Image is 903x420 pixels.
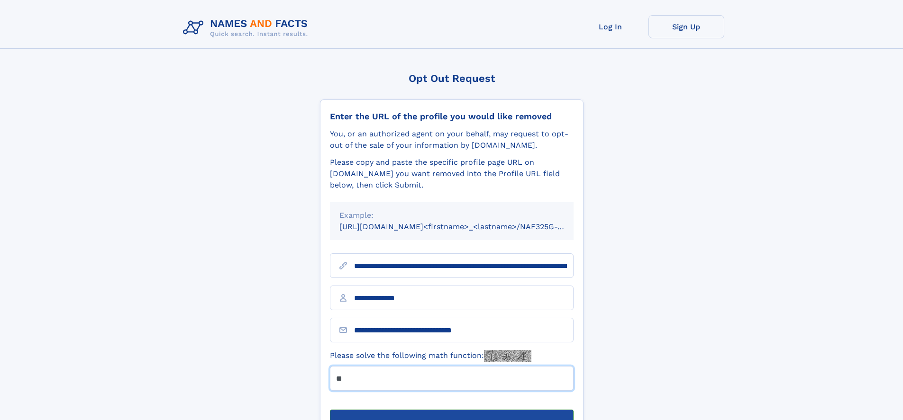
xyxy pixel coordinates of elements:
[339,210,564,221] div: Example:
[330,350,531,362] label: Please solve the following math function:
[330,157,574,191] div: Please copy and paste the specific profile page URL on [DOMAIN_NAME] you want removed into the Pr...
[648,15,724,38] a: Sign Up
[339,222,592,231] small: [URL][DOMAIN_NAME]<firstname>_<lastname>/NAF325G-xxxxxxxx
[179,15,316,41] img: Logo Names and Facts
[330,111,574,122] div: Enter the URL of the profile you would like removed
[573,15,648,38] a: Log In
[320,72,584,84] div: Opt Out Request
[330,128,574,151] div: You, or an authorized agent on your behalf, may request to opt-out of the sale of your informatio...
